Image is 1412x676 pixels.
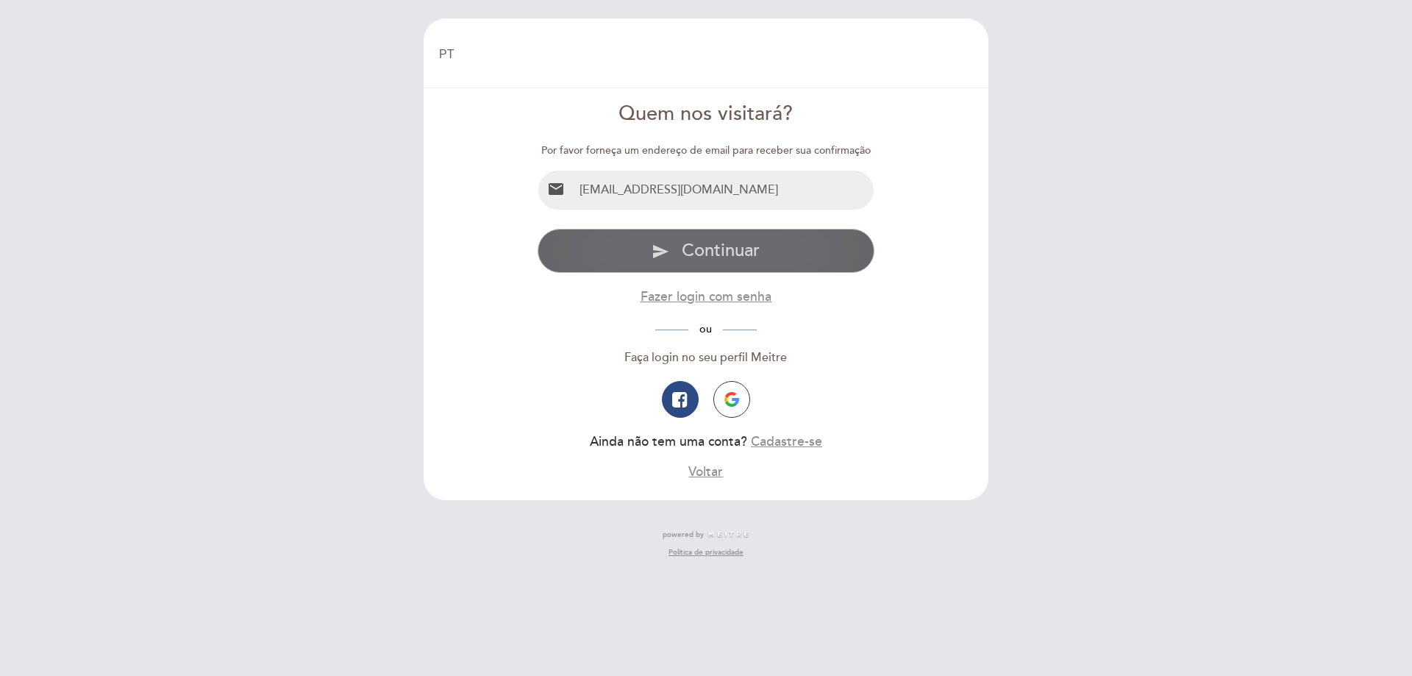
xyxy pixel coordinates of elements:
span: Ainda não tem uma conta? [590,434,747,449]
a: Política de privacidade [668,547,744,558]
button: send Continuar [538,229,875,273]
div: Por favor forneça um endereço de email para receber sua confirmação [538,143,875,158]
span: Continuar [682,240,760,261]
i: send [652,243,669,260]
button: Cadastre-se [751,433,822,451]
button: Voltar [688,463,723,481]
a: powered by [663,530,749,540]
i: email [547,180,565,198]
img: icon-google.png [724,392,739,407]
span: ou [688,323,723,335]
input: Email [574,171,874,210]
span: powered by [663,530,704,540]
div: Faça login no seu perfil Meitre [538,349,875,366]
div: Quem nos visitará? [538,100,875,129]
button: Fazer login com senha [641,288,771,306]
img: MEITRE [707,531,749,538]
